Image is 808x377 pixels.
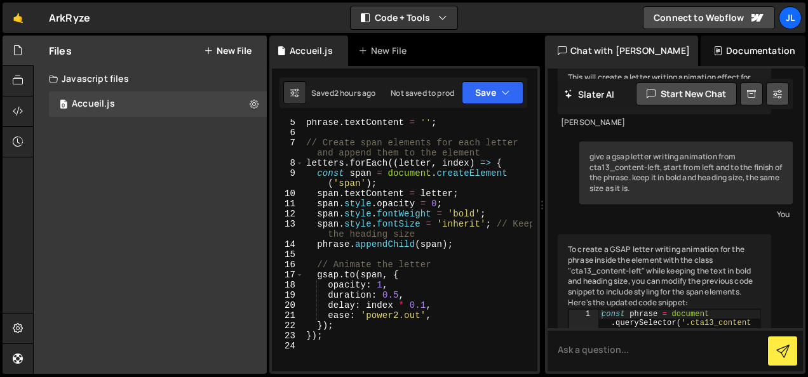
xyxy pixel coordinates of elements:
[272,219,304,239] div: 13
[34,66,267,91] div: Javascript files
[272,300,304,310] div: 20
[49,44,72,58] h2: Files
[643,6,775,29] a: Connect to Webflow
[272,321,304,331] div: 22
[272,189,304,199] div: 10
[579,142,793,204] div: give a gsap letter writing animation from cta13_content-left, start from left and to the finish o...
[272,128,304,138] div: 6
[272,138,304,158] div: 7
[272,239,304,249] div: 14
[701,36,805,66] div: Documentation
[636,83,737,105] button: Start new chat
[272,260,304,270] div: 16
[72,98,115,110] div: Accueil.js
[272,290,304,300] div: 19
[561,117,768,128] div: [PERSON_NAME]
[3,3,34,33] a: 🤙
[462,81,523,104] button: Save
[272,209,304,219] div: 12
[272,168,304,189] div: 9
[272,270,304,280] div: 17
[358,44,412,57] div: New File
[272,158,304,168] div: 8
[272,310,304,321] div: 21
[272,117,304,128] div: 5
[272,199,304,209] div: 11
[564,88,615,100] h2: Slater AI
[60,100,67,110] span: 0
[272,280,304,290] div: 18
[779,6,802,29] a: JL
[290,44,333,57] div: Accueil.js
[351,6,457,29] button: Code + Tools
[391,88,454,98] div: Not saved to prod
[569,310,598,336] div: 1
[272,249,304,260] div: 15
[49,91,267,117] div: 16781/45862.js
[334,88,376,98] div: 2 hours ago
[272,331,304,341] div: 23
[545,36,698,66] div: Chat with [PERSON_NAME]
[204,46,252,56] button: New File
[311,88,376,98] div: Saved
[272,341,304,351] div: 24
[49,10,90,25] div: ArkRyze
[582,208,790,221] div: You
